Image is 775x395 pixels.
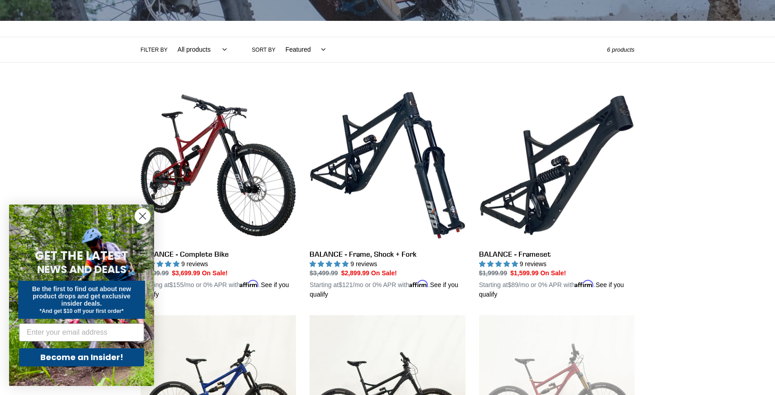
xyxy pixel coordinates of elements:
span: 6 products [607,46,635,53]
span: NEWS AND DEALS [37,262,126,277]
span: *And get $10 off your first order* [39,308,123,314]
label: Filter by [140,46,168,54]
span: GET THE LATEST [35,248,128,264]
span: Be the first to find out about new product drops and get exclusive insider deals. [32,285,131,307]
input: Enter your email address [19,323,144,341]
button: Become an Insider! [19,348,144,366]
button: Close dialog [135,208,150,224]
label: Sort by [252,46,276,54]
